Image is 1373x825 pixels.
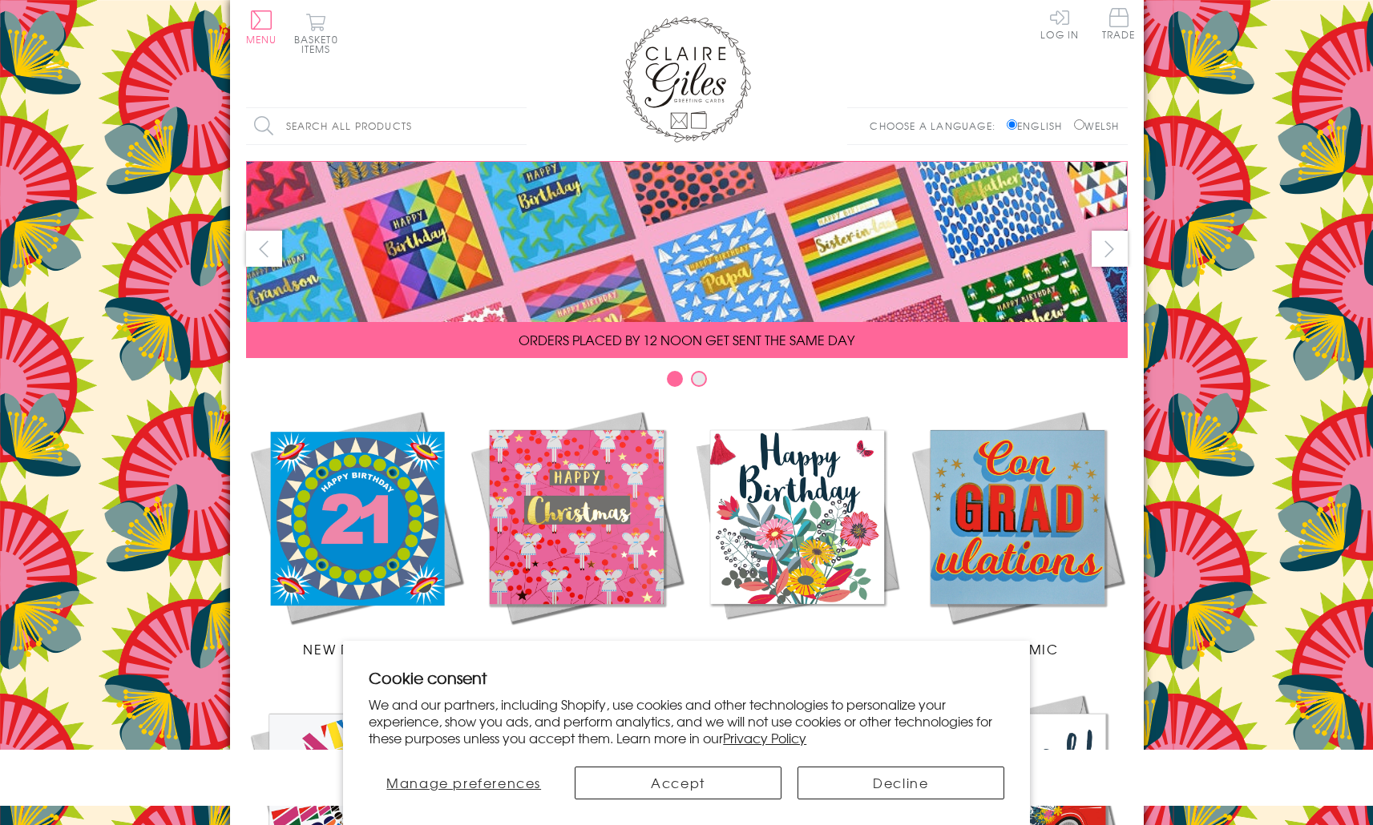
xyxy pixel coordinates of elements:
label: English [1007,119,1070,133]
a: Log In [1040,8,1079,39]
button: Carousel Page 1 (Current Slide) [667,371,683,387]
p: We and our partners, including Shopify, use cookies and other technologies to personalize your ex... [369,696,1004,746]
button: prev [246,231,282,267]
button: Carousel Page 2 [691,371,707,387]
span: ORDERS PLACED BY 12 NOON GET SENT THE SAME DAY [519,330,854,349]
span: 0 items [301,32,338,56]
a: Trade [1102,8,1136,42]
input: Search [511,108,527,144]
a: Birthdays [687,407,907,658]
button: Decline [798,767,1004,799]
button: Accept [575,767,781,799]
h2: Cookie consent [369,666,1004,689]
button: Basket0 items [294,13,338,54]
a: Privacy Policy [723,728,806,747]
span: Birthdays [758,639,835,658]
p: Choose a language: [870,119,1004,133]
label: Welsh [1074,119,1120,133]
a: New Releases [246,407,466,658]
span: Manage preferences [386,773,541,792]
button: Menu [246,10,277,44]
button: Manage preferences [369,767,559,799]
input: Welsh [1074,119,1084,130]
span: Academic [976,639,1059,658]
div: Carousel Pagination [246,370,1128,395]
button: next [1092,231,1128,267]
span: Christmas [535,639,617,658]
a: Christmas [466,407,687,658]
span: New Releases [303,639,408,658]
span: Trade [1102,8,1136,39]
img: Claire Giles Greetings Cards [623,16,751,143]
input: Search all products [246,108,527,144]
input: English [1007,119,1017,130]
span: Menu [246,32,277,46]
a: Academic [907,407,1128,658]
